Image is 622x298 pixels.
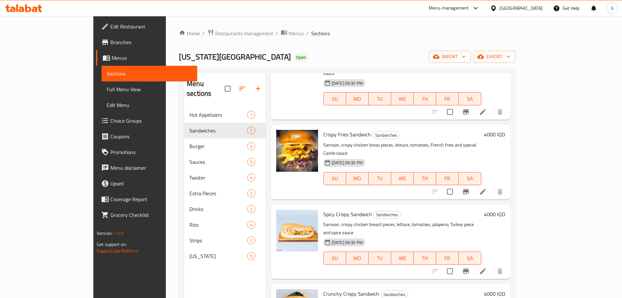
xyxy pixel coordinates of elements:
li: / [202,29,205,37]
button: FR [436,92,459,105]
span: 7 [247,128,255,134]
a: Menu disclaimer [96,160,197,176]
span: 2 [247,237,255,244]
div: Drinks [189,205,247,213]
a: Coupons [96,129,197,144]
a: Edit menu item [479,267,487,275]
span: Get support on: [97,240,127,249]
div: Drinks2 [184,201,266,217]
button: TH [414,92,436,105]
button: Branch-specific-item [458,263,474,279]
span: Extra Pieces [189,189,247,197]
span: Branches [110,38,192,46]
a: Support.OpsPlatform [97,247,138,255]
div: items [247,205,255,213]
span: Sauces [189,158,247,166]
img: Crispy Fries Sandwich [276,130,318,172]
div: Burger4 [184,138,266,154]
span: Sandwiches [374,211,401,219]
button: SA [459,172,481,185]
span: Twister [189,174,247,182]
h2: Menu sections [187,79,225,98]
span: 4 [247,143,255,149]
div: items [247,111,255,119]
span: FR [439,254,456,263]
span: [DATE] 06:30 PM [329,160,365,166]
button: MO [346,92,369,105]
div: Sandwiches7 [184,123,266,138]
span: TU [371,174,389,183]
button: WE [391,92,414,105]
a: Edit Menu [102,97,197,113]
span: Select to update [443,264,457,278]
span: Full Menu View [107,85,192,93]
div: Burger [189,142,247,150]
button: SU [323,92,346,105]
span: Coverage Report [110,195,192,203]
span: 4 [247,175,255,181]
div: Open [294,54,309,61]
span: Restaurants management [215,29,273,37]
div: Extra Pieces2 [184,185,266,201]
div: [GEOGRAPHIC_DATA] [500,5,543,12]
span: import [434,53,466,61]
div: Rizo4 [184,217,266,233]
span: MO [349,254,366,263]
span: Sort sections [234,81,250,96]
span: SU [326,174,343,183]
span: FR [439,94,456,104]
div: Sandwiches [372,131,400,139]
div: Hot Appetizers7 [184,107,266,123]
div: items [247,189,255,197]
span: Select all sections [221,82,234,96]
span: TH [416,174,434,183]
a: Promotions [96,144,197,160]
button: SA [459,92,481,105]
p: Samoon, crispy chicken breas pieces, lettuce, tomatoes, French fries and special Castle sauce [323,141,481,157]
div: Hot Appetizers [189,111,247,119]
button: Branch-specific-item [458,184,474,200]
span: Sections [311,29,330,37]
div: items [247,127,255,134]
button: delete [492,263,508,279]
span: WE [394,174,411,183]
span: SA [461,254,479,263]
div: items [247,158,255,166]
button: delete [492,104,508,120]
div: Sandwiches [373,211,401,219]
span: MO [349,94,366,104]
span: Sections [107,70,192,78]
button: Branch-specific-item [458,104,474,120]
span: Choice Groups [110,117,192,125]
img: Spicy Crispy Sandwich [276,210,318,252]
h6: 4000 IQD [484,210,505,219]
span: SU [326,94,343,104]
li: / [276,29,278,37]
span: Open [294,55,309,60]
button: TH [414,172,436,185]
span: WE [394,94,411,104]
div: Strips [189,237,247,244]
span: Menu disclaimer [110,164,192,172]
span: 5 [247,159,255,165]
span: [DATE] 06:30 PM [329,80,365,86]
span: TH [416,254,434,263]
span: Crispy Fries Sandwich [323,130,371,139]
span: 7 [247,112,255,118]
span: Edit Restaurant [110,23,192,30]
button: FR [436,252,459,265]
button: MO [346,172,369,185]
button: TU [369,252,391,265]
span: 2 [247,190,255,197]
span: Rizo [189,221,247,229]
span: Sandwiches [373,131,400,139]
button: TU [369,92,391,105]
a: Edit menu item [479,108,487,116]
span: Promotions [110,148,192,156]
a: Branches [96,34,197,50]
span: Grocery Checklist [110,211,192,219]
p: Samoon, crispy chicken breast pieces, lettuce, tomatoes, jalapeno, Turkey piece and spice sauce [323,220,481,237]
span: MO [349,174,366,183]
